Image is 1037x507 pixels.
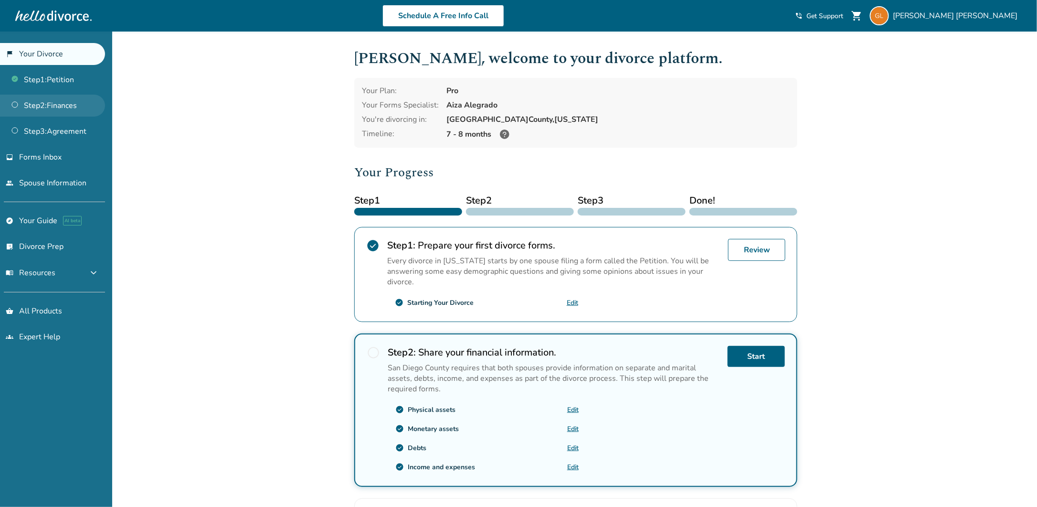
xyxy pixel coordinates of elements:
[989,461,1037,507] iframe: Chat Widget
[395,424,404,433] span: check_circle
[354,194,462,208] span: Step 1
[395,298,403,307] span: check_circle
[578,194,686,208] span: Step 3
[6,269,13,277] span: menu_book
[567,298,578,307] a: Edit
[387,239,415,252] strong: Step 1 :
[388,363,720,394] p: San Diego County requires that both spouses provide information on separate and marital assets, d...
[728,239,785,261] a: Review
[362,86,439,96] div: Your Plan:
[567,424,579,433] a: Edit
[689,194,797,208] span: Done!
[851,10,862,22] span: shopping_cart
[6,243,13,250] span: list_alt_check
[6,333,13,341] span: groups
[366,239,380,252] span: check_circle
[88,267,99,279] span: expand_more
[6,179,13,187] span: people
[382,5,504,27] a: Schedule A Free Info Call
[6,50,13,58] span: flag_2
[367,346,380,359] span: radio_button_unchecked
[466,194,574,208] span: Step 2
[388,346,720,359] h2: Share your financial information.
[6,307,13,315] span: shopping_basket
[728,346,785,367] a: Start
[395,405,404,414] span: check_circle
[795,12,803,20] span: phone_in_talk
[446,129,790,140] div: 7 - 8 months
[408,405,455,414] div: Physical assets
[362,100,439,110] div: Your Forms Specialist:
[567,443,579,453] a: Edit
[362,129,439,140] div: Timeline:
[354,47,797,70] h1: [PERSON_NAME] , welcome to your divorce platform.
[362,114,439,125] div: You're divorcing in:
[806,11,843,21] span: Get Support
[6,268,55,278] span: Resources
[354,163,797,182] h2: Your Progress
[408,463,475,472] div: Income and expenses
[408,424,459,433] div: Monetary assets
[567,405,579,414] a: Edit
[6,153,13,161] span: inbox
[446,86,790,96] div: Pro
[19,152,62,162] span: Forms Inbox
[6,217,13,225] span: explore
[387,256,720,287] p: Every divorce in [US_STATE] starts by one spouse filing a form called the Petition. You will be a...
[407,298,474,307] div: Starting Your Divorce
[870,6,889,25] img: garrettluttmann@gmail.com
[63,216,82,226] span: AI beta
[395,443,404,452] span: check_circle
[567,463,579,472] a: Edit
[395,463,404,471] span: check_circle
[446,114,790,125] div: [GEOGRAPHIC_DATA] County, [US_STATE]
[387,239,720,252] h2: Prepare your first divorce forms.
[408,443,426,453] div: Debts
[446,100,790,110] div: Aiza Alegrado
[388,346,416,359] strong: Step 2 :
[893,11,1022,21] span: [PERSON_NAME] [PERSON_NAME]
[795,11,843,21] a: phone_in_talkGet Support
